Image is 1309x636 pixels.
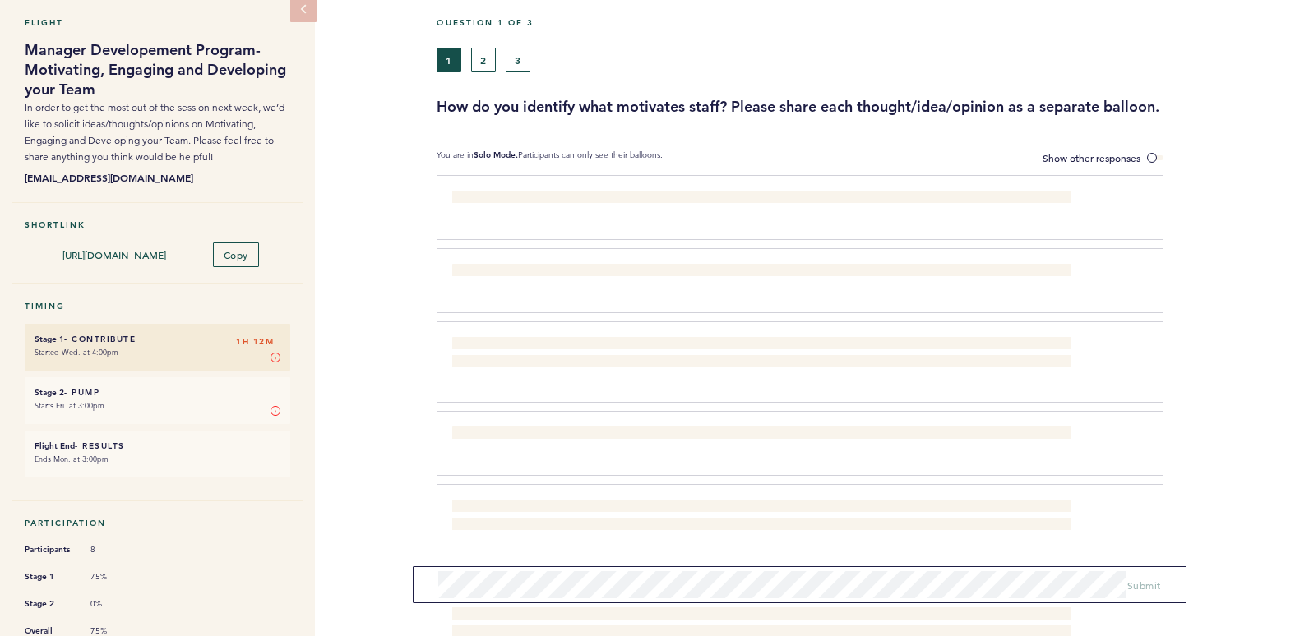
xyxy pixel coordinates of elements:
[25,17,290,28] h5: Flight
[471,48,496,72] button: 2
[452,428,896,441] span: Create a safe environment, ask open-ended questions that encourage deeper reflection and sharing.
[90,571,140,583] span: 75%
[437,150,663,167] p: You are in Participants can only see their balloons.
[1127,577,1161,593] button: Submit
[452,265,878,279] span: I ask them about ongoing projects and try to get a sense of their genuine interest or lack thereof.
[1127,578,1161,592] span: Submit
[437,97,1297,117] h3: How do you identify what motivates staff? Please share each thought/idea/opinion as a separate ba...
[25,301,290,311] h5: Timing
[236,334,274,350] span: 1H 12M
[25,219,290,230] h5: Shortlink
[25,596,74,612] span: Stage 2
[35,440,75,451] small: Flight End
[437,48,461,72] button: 1
[437,17,1297,28] h5: Question 1 of 3
[452,339,1062,368] span: Managers who want to motivate their employees better must first invest in the knowledge and appli...
[25,169,290,186] b: [EMAIL_ADDRESS][DOMAIN_NAME]
[35,387,64,398] small: Stage 2
[35,454,109,464] time: Ends Mon. at 3:00pm
[452,501,1070,531] span: Taking notice of how they spend their "down time" while working, basically what projects are they...
[35,387,280,398] h6: - Pump
[35,440,280,451] h6: - Results
[25,569,74,585] span: Stage 1
[25,40,290,99] h1: Manager Developement Program-Motivating, Engaging and Developing your Team
[25,518,290,528] h5: Participation
[90,544,140,555] span: 8
[474,150,518,160] b: Solo Mode.
[1043,151,1140,164] span: Show other responses
[35,334,64,344] small: Stage 1
[25,101,284,163] span: In order to get the most out of the session next week, we’d like to solicit ideas/thoughts/opinio...
[35,334,280,344] h6: - Contribute
[90,598,140,610] span: 0%
[35,400,104,411] time: Starts Fri. at 3:00pm
[506,48,530,72] button: 3
[25,542,74,558] span: Participants
[452,192,591,205] span: I ask them what motivates them
[224,248,248,261] span: Copy
[213,242,259,267] button: Copy
[35,347,118,357] time: Started Wed. at 4:00pm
